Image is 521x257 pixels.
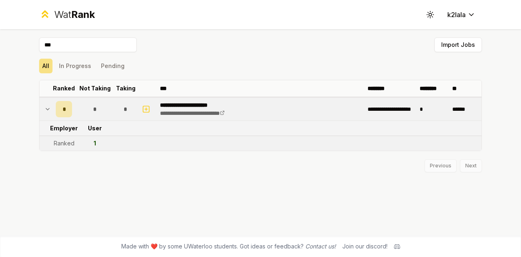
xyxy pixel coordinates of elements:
button: All [39,59,53,73]
td: Employer [53,121,75,136]
button: Import Jobs [434,37,482,52]
a: WatRank [39,8,95,21]
div: Ranked [54,139,74,147]
button: k2lala [441,7,482,22]
p: Ranked [53,84,75,92]
button: In Progress [56,59,94,73]
td: User [75,121,114,136]
p: Not Taking [79,84,111,92]
span: Rank [71,9,95,20]
a: Contact us! [305,243,336,250]
button: Pending [98,59,128,73]
p: Taking [116,84,136,92]
div: 1 [94,139,96,147]
div: Wat [54,8,95,21]
div: Join our discord! [342,242,387,250]
span: Made with ❤️ by some UWaterloo students. Got ideas or feedback? [121,242,336,250]
span: k2lala [447,10,466,20]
